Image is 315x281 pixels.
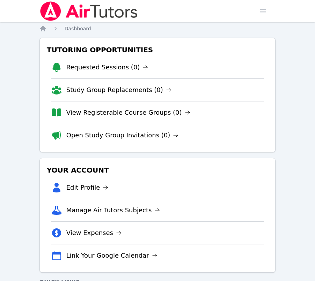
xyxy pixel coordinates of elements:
[65,26,91,31] span: Dashboard
[66,183,109,192] a: Edit Profile
[65,25,91,32] a: Dashboard
[66,251,157,260] a: Link Your Google Calendar
[66,130,179,140] a: Open Study Group Invitations (0)
[45,44,270,56] h3: Tutoring Opportunities
[39,1,138,21] img: Air Tutors
[45,164,270,176] h3: Your Account
[66,62,148,72] a: Requested Sessions (0)
[66,108,190,117] a: View Registerable Course Groups (0)
[66,205,160,215] a: Manage Air Tutors Subjects
[39,25,276,32] nav: Breadcrumb
[66,228,122,238] a: View Expenses
[66,85,171,95] a: Study Group Replacements (0)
